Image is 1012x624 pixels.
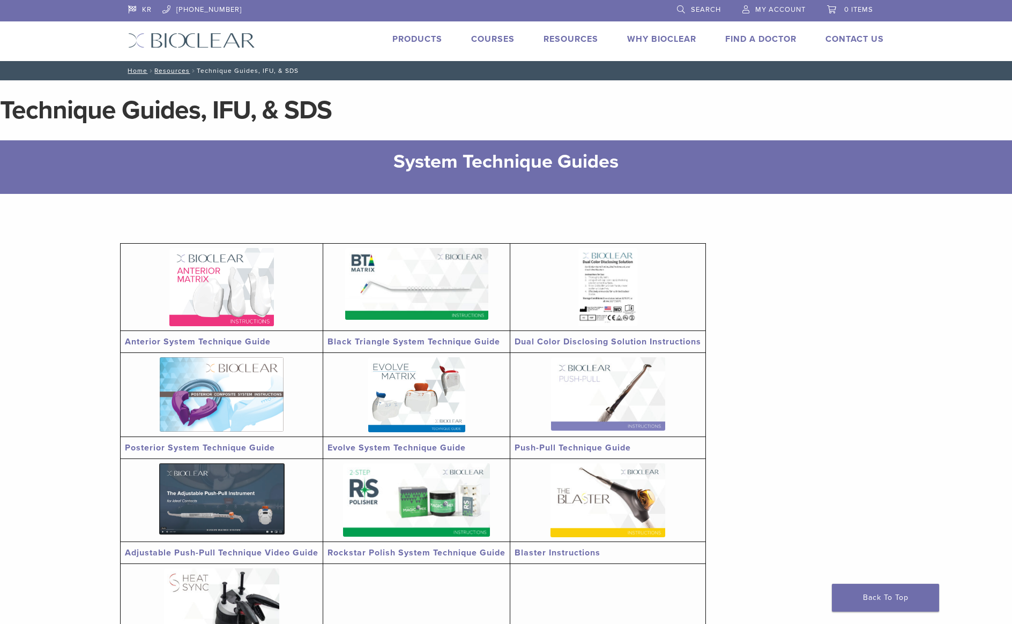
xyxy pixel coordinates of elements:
a: Home [124,67,147,74]
a: Black Triangle System Technique Guide [328,336,500,347]
a: Find A Doctor [725,34,797,44]
span: 0 items [844,5,873,14]
a: Evolve System Technique Guide [328,442,466,453]
nav: Technique Guides, IFU, & SDS [120,61,892,80]
span: Search [691,5,721,14]
a: Adjustable Push-Pull Technique Video Guide [125,547,318,558]
a: Posterior System Technique Guide [125,442,275,453]
h2: System Technique Guides [177,149,836,175]
a: Back To Top [832,584,939,612]
span: / [147,68,154,73]
a: Products [392,34,442,44]
span: / [190,68,197,73]
a: Rockstar Polish System Technique Guide [328,547,505,558]
a: Courses [471,34,515,44]
a: Dual Color Disclosing Solution Instructions [515,336,701,347]
span: My Account [755,5,806,14]
img: Bioclear [128,33,255,48]
a: Resources [544,34,598,44]
a: Why Bioclear [627,34,696,44]
a: Anterior System Technique Guide [125,336,271,347]
a: Resources [154,67,190,74]
a: Blaster Instructions [515,547,600,558]
a: Push-Pull Technique Guide [515,442,631,453]
a: Contact Us [825,34,884,44]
